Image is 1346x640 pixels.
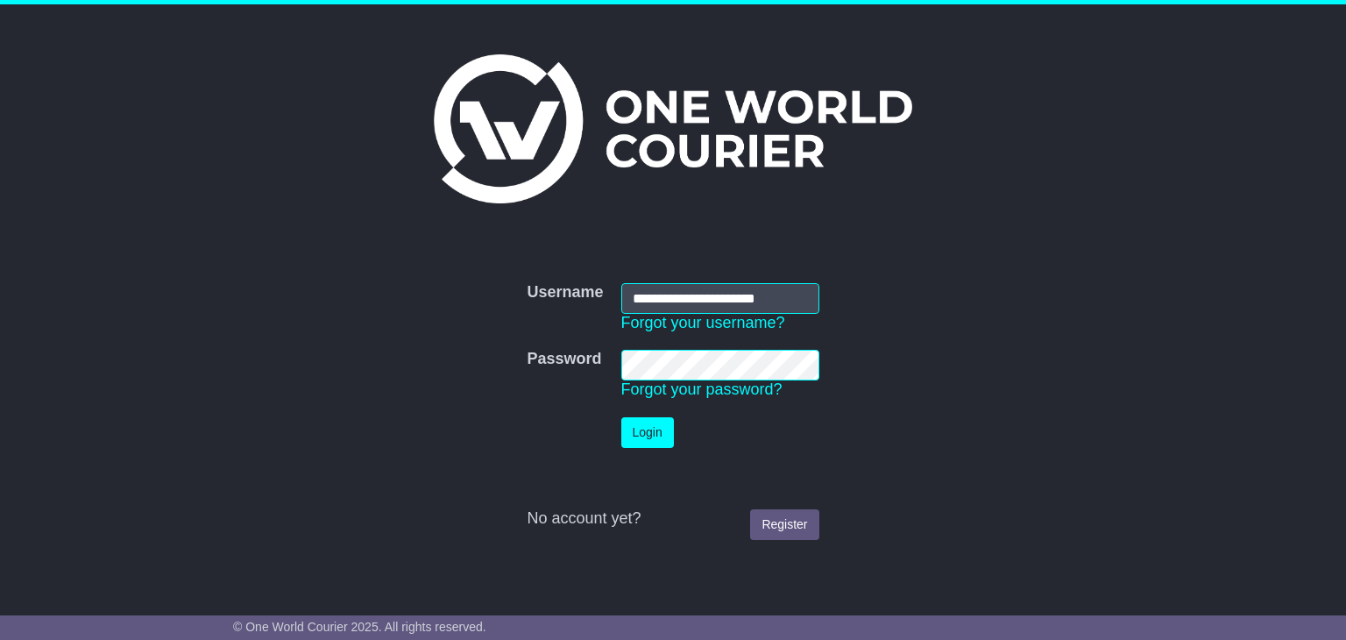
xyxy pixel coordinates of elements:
[233,620,486,634] span: © One World Courier 2025. All rights reserved.
[434,54,912,203] img: One World
[621,417,674,448] button: Login
[527,283,603,302] label: Username
[621,380,783,398] a: Forgot your password?
[750,509,818,540] a: Register
[527,350,601,369] label: Password
[621,314,785,331] a: Forgot your username?
[527,509,818,529] div: No account yet?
